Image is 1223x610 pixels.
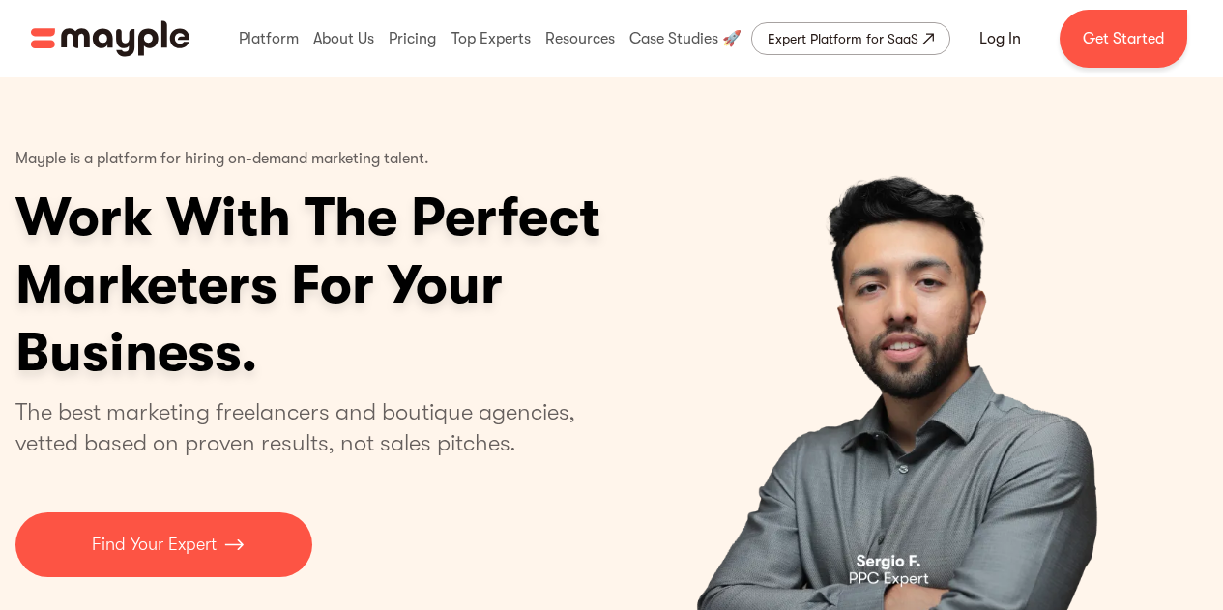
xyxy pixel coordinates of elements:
div: Top Experts [447,8,536,70]
div: Pricing [384,8,441,70]
a: Find Your Expert [15,512,312,577]
p: Find Your Expert [92,532,217,558]
a: Expert Platform for SaaS [751,22,950,55]
a: Log In [956,15,1044,62]
div: Resources [540,8,620,70]
div: About Us [308,8,379,70]
p: The best marketing freelancers and boutique agencies, vetted based on proven results, not sales p... [15,396,598,458]
img: Mayple logo [31,20,189,57]
a: Get Started [1060,10,1187,68]
h1: Work With The Perfect Marketers For Your Business. [15,184,750,387]
a: home [31,20,189,57]
div: Expert Platform for SaaS [768,27,918,50]
p: Mayple is a platform for hiring on-demand marketing talent. [15,135,429,184]
div: Platform [234,8,304,70]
